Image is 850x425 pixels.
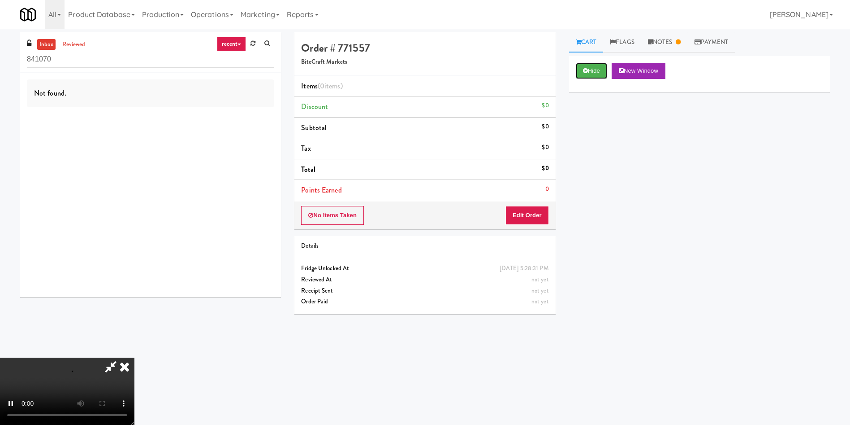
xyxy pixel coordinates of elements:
[20,7,36,22] img: Micromart
[301,143,311,153] span: Tax
[324,81,341,91] ng-pluralize: items
[27,51,274,68] input: Search vision orders
[531,286,549,295] span: not yet
[576,63,607,79] button: Hide
[301,285,548,297] div: Receipt Sent
[301,241,548,252] div: Details
[500,263,549,274] div: [DATE] 5:28:31 PM
[688,32,735,53] a: Payment
[301,185,341,195] span: Points Earned
[301,263,548,274] div: Fridge Unlocked At
[542,100,548,111] div: $0
[505,206,549,225] button: Edit Order
[301,206,364,225] button: No Items Taken
[37,39,56,50] a: inbox
[34,88,66,98] span: Not found.
[301,164,315,175] span: Total
[545,184,549,195] div: 0
[301,42,548,54] h4: Order # 771557
[301,81,342,91] span: Items
[612,63,665,79] button: New Window
[217,37,246,51] a: recent
[531,275,549,284] span: not yet
[301,274,548,285] div: Reviewed At
[569,32,604,53] a: Cart
[301,59,548,66] h5: BiteCraft Markets
[641,32,688,53] a: Notes
[60,39,88,50] a: reviewed
[301,123,327,133] span: Subtotal
[301,101,328,112] span: Discount
[542,121,548,132] div: $0
[318,81,343,91] span: (0 )
[531,297,549,306] span: not yet
[603,32,641,53] a: Flags
[542,163,548,174] div: $0
[542,142,548,153] div: $0
[301,296,548,307] div: Order Paid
